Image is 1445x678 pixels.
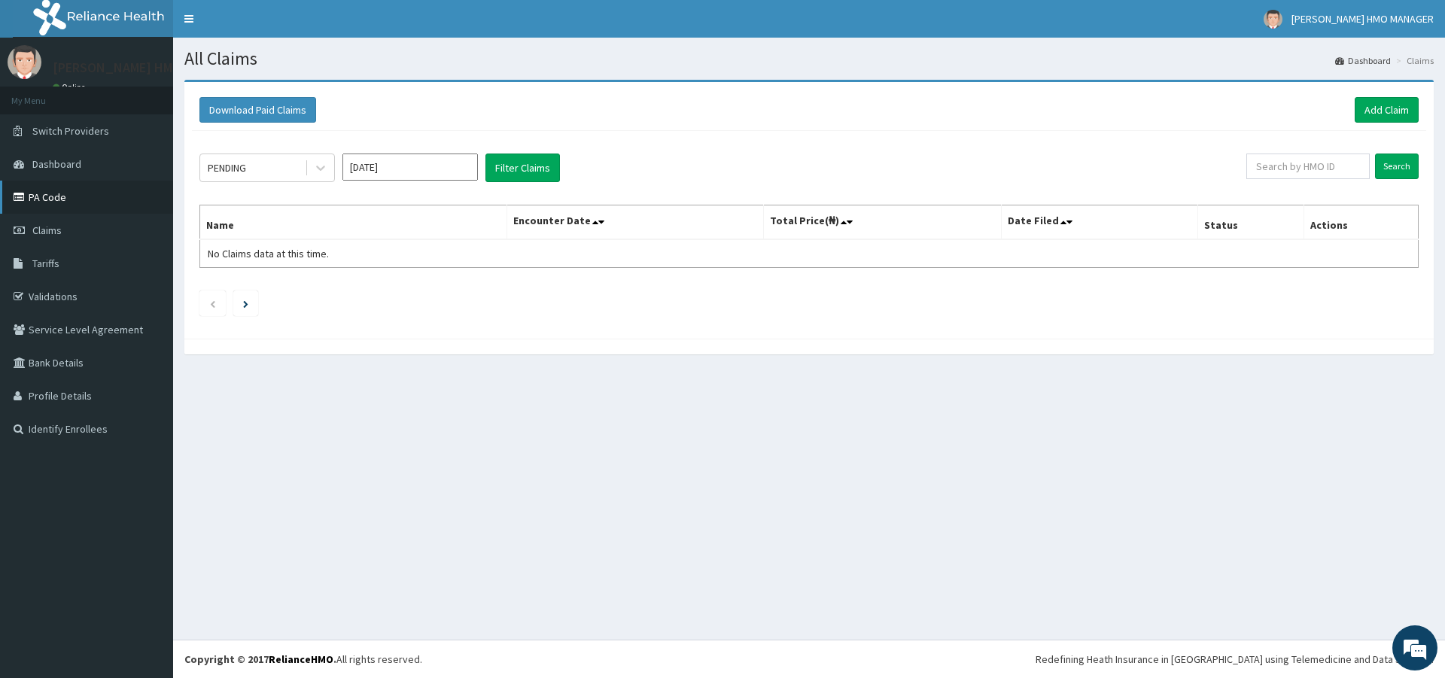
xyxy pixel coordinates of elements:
p: [PERSON_NAME] HMO MANAGER [53,61,240,74]
th: Date Filed [1001,205,1197,240]
span: Claims [32,223,62,237]
span: No Claims data at this time. [208,247,329,260]
span: Switch Providers [32,124,109,138]
a: RelianceHMO [269,652,333,666]
li: Claims [1392,54,1434,67]
footer: All rights reserved. [173,640,1445,678]
img: User Image [1264,10,1282,29]
input: Search [1375,154,1419,179]
img: d_794563401_company_1708531726252_794563401 [28,75,61,113]
th: Name [200,205,507,240]
th: Total Price(₦) [763,205,1001,240]
textarea: Type your message and hit 'Enter' [8,411,287,464]
div: Chat with us now [78,84,253,104]
input: Select Month and Year [342,154,478,181]
button: Filter Claims [485,154,560,182]
div: Minimize live chat window [247,8,283,44]
span: [PERSON_NAME] HMO MANAGER [1291,12,1434,26]
th: Status [1197,205,1304,240]
span: Tariffs [32,257,59,270]
div: Redefining Heath Insurance in [GEOGRAPHIC_DATA] using Telemedicine and Data Science! [1036,652,1434,667]
img: User Image [8,45,41,79]
a: Dashboard [1335,54,1391,67]
div: PENDING [208,160,246,175]
button: Download Paid Claims [199,97,316,123]
th: Actions [1304,205,1418,240]
h1: All Claims [184,49,1434,68]
strong: Copyright © 2017 . [184,652,336,666]
span: We're online! [87,190,208,342]
a: Previous page [209,296,216,310]
th: Encounter Date [507,205,763,240]
a: Next page [243,296,248,310]
input: Search by HMO ID [1246,154,1370,179]
a: Add Claim [1355,97,1419,123]
a: Online [53,82,89,93]
span: Dashboard [32,157,81,171]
